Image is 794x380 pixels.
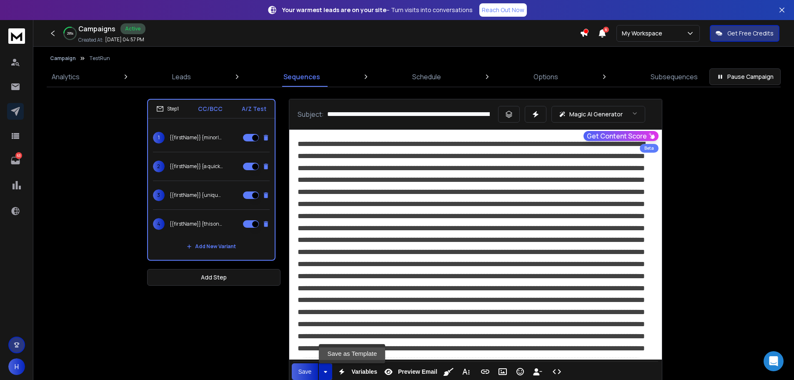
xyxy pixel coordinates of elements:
[78,24,115,34] h1: Campaigns
[283,72,320,82] p: Sequences
[198,105,223,113] p: CC/BCC
[282,6,386,14] strong: Your warmest leads are on your site
[549,363,565,380] button: Code View
[170,192,223,199] p: {{firstName}} {unique find with lasting value|just one tweak|refine slightly|pivot small|subtle s...
[78,37,103,43] p: Created At:
[396,368,439,375] span: Preview Email
[153,218,165,230] span: 4
[8,28,25,44] img: logo
[242,105,266,113] p: A/Z Test
[569,110,623,118] p: Magic AI Generator
[584,131,659,141] button: Get Content Score
[710,25,779,42] button: Get Free Credits
[8,358,25,375] button: H
[278,67,325,87] a: Sequences
[534,72,558,82] p: Options
[441,363,456,380] button: Clean HTML
[381,363,439,380] button: Preview Email
[412,72,441,82] p: Schedule
[156,105,179,113] div: Step 1
[482,6,524,14] p: Reach Out Now
[646,67,703,87] a: Subsequences
[170,221,223,227] p: {{firstName}} {this one’s special|a remarkable truth|a simple switch|subtle pivot|a micro-step|ti...
[15,152,22,159] p: 63
[495,363,511,380] button: Insert Image (Ctrl+P)
[298,109,324,119] p: Subject:
[153,132,165,143] span: 1
[50,55,76,62] button: Campaign
[7,152,24,169] a: 63
[319,347,385,360] a: Save as Template
[153,161,165,172] span: 2
[172,72,191,82] p: Leads
[622,29,666,38] p: My Workspace
[551,106,645,123] button: Magic AI Generator
[153,189,165,201] span: 3
[512,363,528,380] button: Emoticons
[52,72,80,82] p: Analytics
[458,363,474,380] button: More Text
[528,67,563,87] a: Options
[292,363,318,380] button: Save
[120,23,145,34] div: Active
[67,31,73,36] p: 29 %
[530,363,546,380] button: Insert Unsubscribe Link
[479,3,527,17] a: Reach Out Now
[350,368,379,375] span: Variables
[89,55,110,62] p: TestRun
[477,363,493,380] button: Insert Link (Ctrl+K)
[105,36,144,43] p: [DATE] 04:57 PM
[407,67,446,87] a: Schedule
[47,67,85,87] a: Analytics
[651,72,698,82] p: Subsequences
[170,163,223,170] p: {{firstName}} {a quick pivot|a subtle shift|gentle change|a tiny move|increase momentum|small fix...
[640,144,659,153] div: Beta
[709,68,781,85] button: Pause Campaign
[334,363,379,380] button: Variables
[727,29,774,38] p: Get Free Credits
[147,99,276,261] li: Step1CC/BCCA/Z Test1{{firstName}} {minor|small|tiny|modest|little} {shift|pivot|alteration|course...
[180,238,243,255] button: Add New Variant
[167,67,196,87] a: Leads
[170,134,223,141] p: {{firstName}} {minor|small|tiny|modest|little} {shift|pivot|alteration|course change|slight chang...
[147,269,281,286] button: Add Step
[603,27,609,33] span: 6
[764,351,784,371] div: Open Intercom Messenger
[282,6,473,14] p: – Turn visits into conversations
